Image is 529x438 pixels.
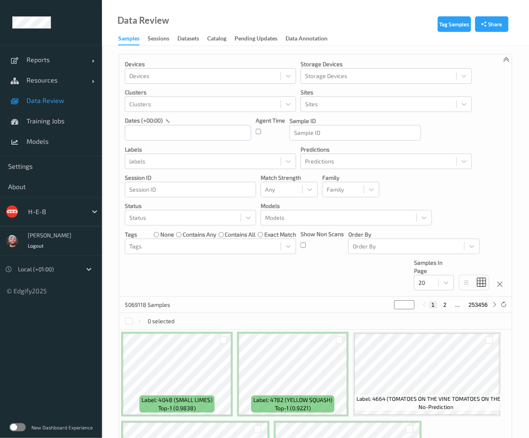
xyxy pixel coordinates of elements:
[475,16,509,32] button: Share
[322,174,379,182] p: Family
[125,116,163,125] p: dates (+00:00)
[125,174,256,182] p: Session ID
[348,230,480,239] p: Order By
[235,33,286,45] a: Pending Updates
[207,34,226,45] div: Catalog
[301,145,472,154] p: Predictions
[466,301,490,308] button: 253456
[148,34,169,45] div: Sessions
[453,301,463,308] button: ...
[286,33,336,45] a: Data Annotation
[183,230,216,239] label: contains any
[148,317,175,325] p: 0 selected
[253,396,332,404] span: Label: 4782 (YELLOW SQUASH)
[142,396,212,404] span: Label: 4048 (SMALL LIMES)
[207,33,235,45] a: Catalog
[261,174,318,182] p: Match Strength
[117,16,169,25] div: Data Review
[438,16,471,32] button: Tag Samples
[118,34,139,45] div: Samples
[301,88,472,96] p: Sites
[225,230,256,239] label: contains all
[256,116,285,125] p: Agent Time
[118,33,148,45] a: Samples
[290,117,421,125] p: Sample ID
[158,404,196,412] span: top-1 (0.9838)
[125,301,186,309] p: 5069118 Samples
[419,403,454,411] span: no-prediction
[125,60,296,68] p: Devices
[286,34,328,45] div: Data Annotation
[148,33,177,45] a: Sessions
[125,145,296,154] p: labels
[125,202,256,210] p: Status
[429,301,437,308] button: 1
[414,259,454,275] p: Samples In Page
[301,60,472,68] p: Storage Devices
[160,230,174,239] label: none
[356,395,516,403] span: Label: 4664 (TOMATOES ON THE VINE TOMATOES ON THE VINE)
[264,230,296,239] label: exact match
[177,33,207,45] a: Datasets
[441,301,449,308] button: 2
[261,202,432,210] p: Models
[275,404,311,412] span: top-1 (0.9221)
[177,34,199,45] div: Datasets
[125,88,296,96] p: Clusters
[301,230,344,238] p: Show Non Scans
[125,230,137,239] p: Tags
[235,34,277,45] div: Pending Updates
